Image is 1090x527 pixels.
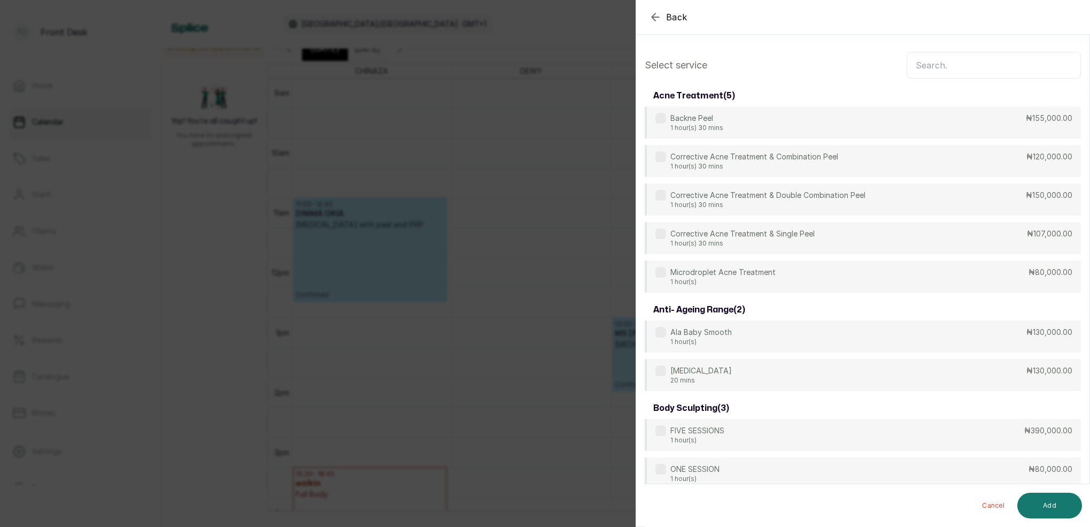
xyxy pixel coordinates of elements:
p: ₦130,000.00 [1026,365,1072,376]
button: Add [1017,493,1082,518]
p: 1 hour(s) 30 mins [670,162,838,171]
p: 1 hour(s) 30 mins [670,239,815,248]
p: Corrective Acne Treatment & Double Combination Peel [670,190,865,201]
p: ₦107,000.00 [1027,228,1072,239]
h3: anti- ageing range ( 2 ) [653,303,745,316]
span: Back [666,11,687,24]
button: Back [649,11,687,24]
button: Cancel [973,493,1013,518]
p: [MEDICAL_DATA] [670,365,732,376]
p: Microdroplet Acne Treatment [670,267,776,278]
p: ₦150,000.00 [1026,190,1072,201]
p: Corrective Acne Treatment & Single Peel [670,228,815,239]
p: Corrective Acne Treatment & Combination Peel [670,151,838,162]
p: Ala Baby Smooth [670,327,732,338]
p: ₦80,000.00 [1029,267,1072,278]
p: ₦390,000.00 [1024,425,1072,436]
p: ONE SESSION [670,464,720,475]
p: 1 hour(s) [670,278,776,286]
p: 1 hour(s) [670,436,724,445]
p: ₦130,000.00 [1026,327,1072,338]
p: ₦120,000.00 [1026,151,1072,162]
p: 1 hour(s) [670,475,720,483]
h3: body sculpting ( 3 ) [653,402,729,415]
p: 1 hour(s) 30 mins [670,124,723,132]
p: ₦155,000.00 [1026,113,1072,124]
p: 20 mins [670,376,732,385]
p: Backne Peel [670,113,723,124]
p: 1 hour(s) 30 mins [670,201,865,209]
h3: acne treatment ( 5 ) [653,89,735,102]
p: 1 hour(s) [670,338,732,346]
p: Select service [645,58,707,73]
p: ₦80,000.00 [1029,464,1072,475]
input: Search. [907,52,1081,79]
p: FIVE SESSIONS [670,425,724,436]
